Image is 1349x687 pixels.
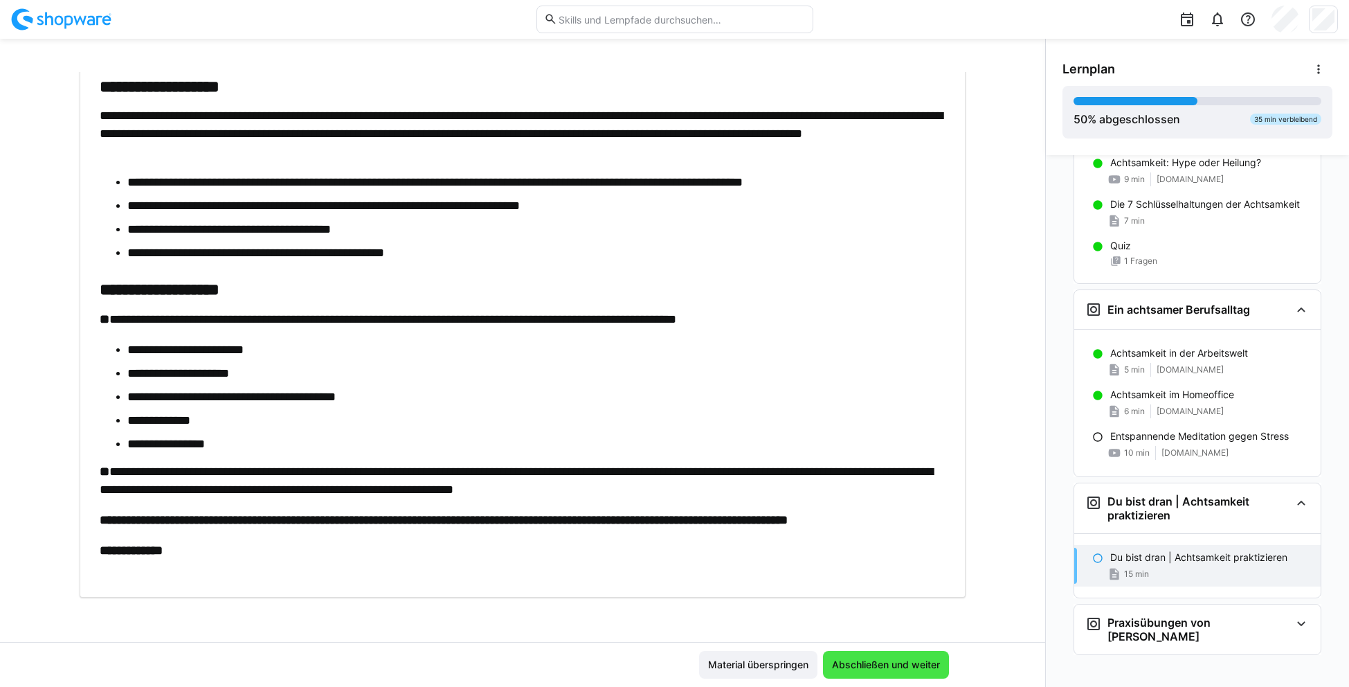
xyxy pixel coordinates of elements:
span: 6 min [1124,406,1145,417]
h3: Ein achtsamer Berufsalltag [1107,303,1250,316]
span: Abschließen und weiter [830,658,942,672]
span: 50 [1074,112,1087,126]
button: Abschließen und weiter [823,651,949,679]
p: Achtsamkeit: Hype oder Heilung? [1110,156,1261,170]
span: 1 Fragen [1124,256,1157,267]
span: Lernplan [1062,62,1115,77]
h3: Du bist dran | Achtsamkeit praktizieren [1107,494,1290,522]
p: Entspannende Meditation gegen Stress [1110,429,1289,443]
p: Quiz [1110,239,1131,253]
p: Du bist dran | Achtsamkeit praktizieren [1110,551,1287,564]
span: [DOMAIN_NAME] [1161,447,1229,458]
span: [DOMAIN_NAME] [1157,406,1224,417]
p: Achtsamkeit im Homeoffice [1110,388,1234,402]
div: 35 min verbleibend [1250,114,1321,125]
span: Material überspringen [706,658,811,672]
span: 9 min [1124,174,1145,185]
div: % abgeschlossen [1074,111,1180,127]
span: 5 min [1124,364,1145,375]
p: Die 7 Schlüsselhaltungen der Achtsamkeit [1110,197,1300,211]
span: 15 min [1124,569,1149,580]
button: Material überspringen [699,651,817,679]
span: [DOMAIN_NAME] [1157,174,1224,185]
span: 10 min [1124,447,1150,458]
span: [DOMAIN_NAME] [1157,364,1224,375]
h3: Praxisübungen von [PERSON_NAME] [1107,616,1290,643]
span: 7 min [1124,215,1145,226]
p: Achtsamkeit in der Arbeitswelt [1110,346,1248,360]
input: Skills und Lernpfade durchsuchen… [557,13,805,26]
